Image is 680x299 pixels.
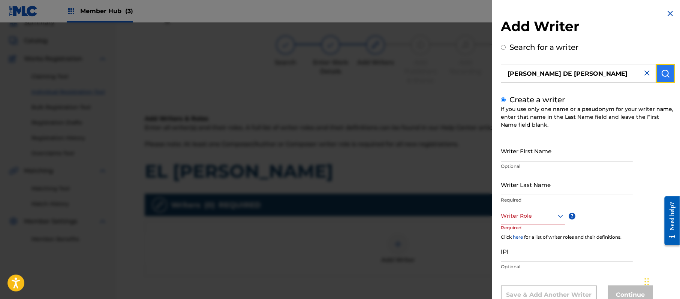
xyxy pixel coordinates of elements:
[659,191,680,251] iframe: Resource Center
[501,234,675,241] div: Click for a list of writer roles and their definitions.
[513,234,523,240] a: here
[501,224,529,241] p: Required
[509,43,578,52] label: Search for a writer
[67,7,76,16] img: Top Rightsholders
[643,263,680,299] iframe: Chat Widget
[569,213,575,220] span: ?
[501,163,633,170] p: Optional
[501,263,633,270] p: Optional
[501,105,675,129] div: If you use only one name or a pseudonym for your writer name, enter that name in the Last Name fi...
[9,6,38,16] img: MLC Logo
[661,69,670,78] img: Search Works
[80,7,133,15] span: Member Hub
[501,18,675,37] h2: Add Writer
[643,69,652,78] img: close
[509,95,565,104] label: Create a writer
[501,64,656,83] input: Search writer's name or IPI Number
[125,7,133,15] span: (3)
[501,197,633,203] p: Required
[645,271,649,293] div: Drag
